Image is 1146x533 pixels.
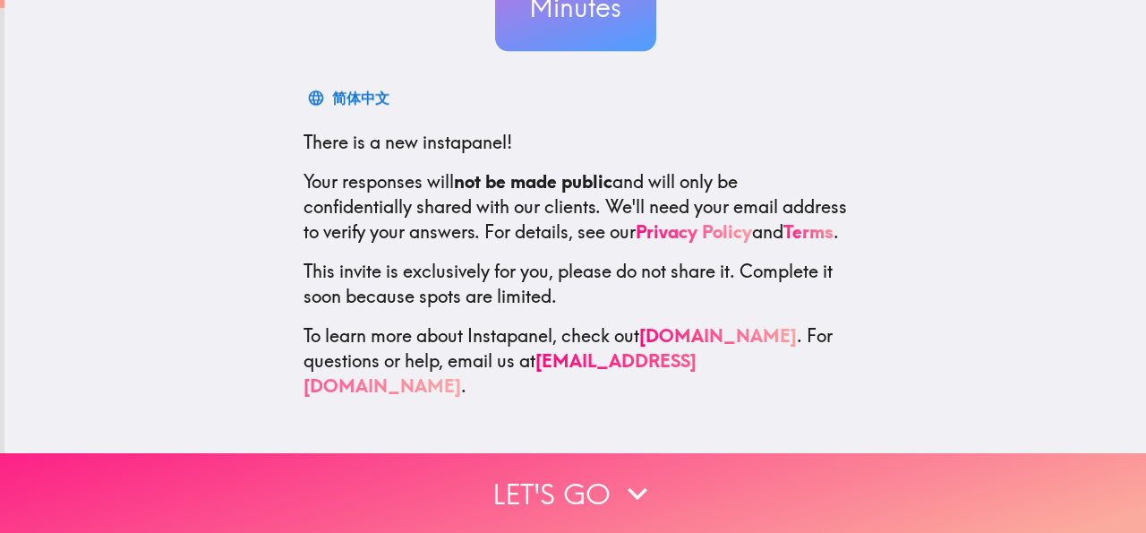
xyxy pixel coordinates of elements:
[304,323,848,399] p: To learn more about Instapanel, check out . For questions or help, email us at .
[332,85,389,110] div: 简体中文
[304,169,848,245] p: Your responses will and will only be confidentially shared with our clients. We'll need your emai...
[454,170,612,193] b: not be made public
[783,220,834,243] a: Terms
[304,259,848,309] p: This invite is exclusively for you, please do not share it. Complete it soon because spots are li...
[639,324,797,347] a: [DOMAIN_NAME]
[636,220,752,243] a: Privacy Policy
[304,80,397,116] button: 简体中文
[304,131,512,153] span: There is a new instapanel!
[304,349,697,397] a: [EMAIL_ADDRESS][DOMAIN_NAME]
